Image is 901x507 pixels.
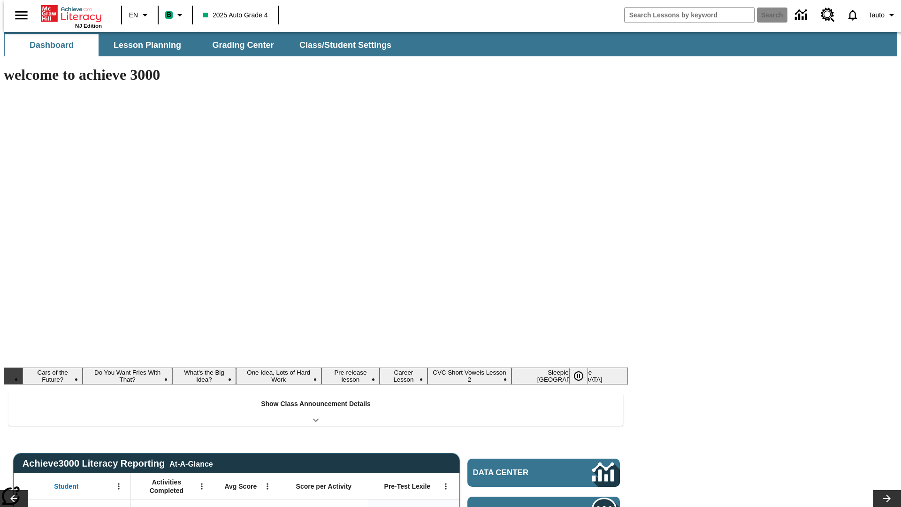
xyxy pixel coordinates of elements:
span: NJ Edition [75,23,102,29]
span: EN [129,10,138,20]
span: Avg Score [224,482,257,491]
button: Slide 1 Cars of the Future? [23,368,83,384]
a: Home [41,4,102,23]
span: 2025 Auto Grade 4 [203,10,268,20]
button: Language: EN, Select a language [125,7,155,23]
button: Slide 5 Pre-release lesson [321,368,380,384]
div: At-A-Glance [169,458,213,469]
button: Slide 7 CVC Short Vowels Lesson 2 [428,368,512,384]
div: Show Class Announcement Details [8,393,623,426]
span: Student [54,482,78,491]
button: Pause [569,368,588,384]
span: Tauto [869,10,885,20]
button: Slide 8 Sleepless in the Animal Kingdom [512,368,628,384]
button: Slide 3 What's the Big Idea? [172,368,236,384]
a: Resource Center, Will open in new tab [815,2,840,28]
button: Slide 6 Career Lesson [380,368,427,384]
button: Open side menu [8,1,35,29]
div: SubNavbar [4,32,897,56]
button: Boost Class color is mint green. Change class color [161,7,189,23]
div: SubNavbar [4,34,400,56]
button: Open Menu [112,479,126,493]
div: Pause [569,368,597,384]
h1: welcome to achieve 3000 [4,66,628,84]
button: Open Menu [260,479,275,493]
span: Achieve3000 Literacy Reporting [23,458,213,469]
button: Slide 2 Do You Want Fries With That? [83,368,172,384]
p: Show Class Announcement Details [261,399,371,409]
button: Open Menu [195,479,209,493]
button: Class/Student Settings [292,34,399,56]
a: Data Center [789,2,815,28]
span: Data Center [473,468,561,477]
button: Lesson carousel, Next [873,490,901,507]
button: Profile/Settings [865,7,901,23]
input: search field [625,8,754,23]
button: Dashboard [5,34,99,56]
button: Grading Center [196,34,290,56]
span: Score per Activity [296,482,352,491]
button: Lesson Planning [100,34,194,56]
a: Notifications [840,3,865,27]
div: Home [41,3,102,29]
button: Open Menu [439,479,453,493]
span: Activities Completed [136,478,198,495]
span: Pre-Test Lexile [384,482,431,491]
a: Data Center [467,459,620,487]
button: Slide 4 One Idea, Lots of Hard Work [236,368,321,384]
span: B [167,9,171,21]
